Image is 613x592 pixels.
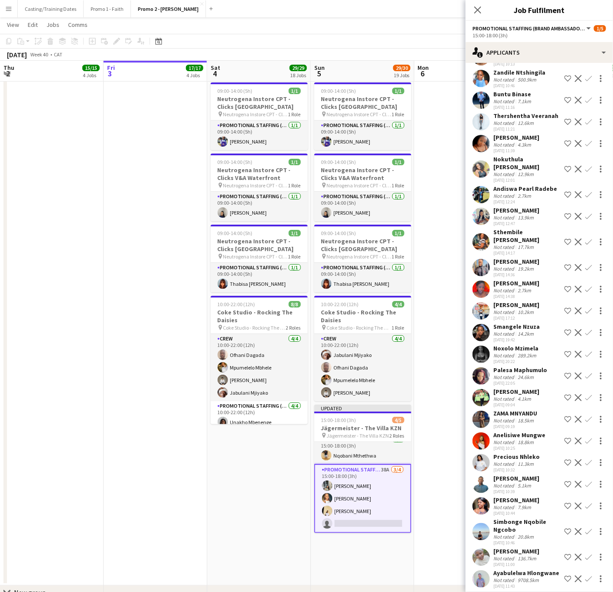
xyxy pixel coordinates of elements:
span: Thu [3,64,14,72]
span: 15:00-18:00 (3h) [321,417,356,423]
div: Anelisiwe Mungwe [493,431,545,439]
a: Edit [24,19,41,30]
div: Simbonge Nqobile Ngcobo [493,518,561,533]
span: 4 [209,69,220,78]
div: Not rated [493,141,516,148]
span: 1 Role [392,324,404,331]
h3: Neutrogena Instore CPT - Clicks [GEOGRAPHIC_DATA] [211,237,308,253]
a: Jobs [43,19,63,30]
span: 4/5 [392,417,404,423]
span: 2 [2,69,14,78]
div: 18.5km [516,417,535,424]
div: Not rated [493,352,516,359]
div: Ayabulelwa Hlongwane [493,569,559,577]
div: Not rated [493,374,516,380]
span: Neutrogena Instore CPT - Clicks [GEOGRAPHIC_DATA] [327,253,392,260]
div: Not rated [493,417,516,424]
div: [DATE] 14:38 [493,294,539,299]
div: 7.1km [516,98,533,105]
div: 12.9km [516,171,535,177]
div: [DATE] 19:42 [493,337,540,343]
div: [DATE] 10:32 [493,467,540,473]
div: Not rated [493,330,516,337]
app-card-role: Promotional Staffing (Brand Ambassadors)1/109:00-14:00 (5h)[PERSON_NAME] [211,192,308,221]
h3: Neutrogena Instore CPT - Clicks [GEOGRAPHIC_DATA] [211,95,308,111]
span: 1/1 [392,88,404,94]
span: 2 Roles [286,324,301,331]
div: 18 Jobs [290,72,306,78]
app-card-role: Crew4/410:00-22:00 (12h)Ofhani DagadaMpumelelo Mbhele[PERSON_NAME]Jabulani Mjiyako [211,334,308,401]
div: [DATE] 20:22 [493,359,538,364]
div: [DATE] 10:46 [493,83,545,88]
div: 18.8km [516,439,535,445]
button: Promotional Staffing (Brand Ambassadors) [473,25,592,32]
span: Sat [211,64,220,72]
div: 2.7km [516,193,533,199]
div: Not rated [493,577,516,583]
div: Not rated [493,171,516,177]
div: [DATE] 11:16 [493,105,533,110]
span: Promotional Staffing (Brand Ambassadors) [473,25,585,32]
div: Smangele Nzuza [493,323,540,330]
div: 4 Jobs [83,72,99,78]
div: [DATE] 11:39 [493,148,539,154]
div: Not rated [493,98,516,105]
button: Casting/Training Dates [18,0,84,17]
app-job-card: 09:00-14:00 (5h)1/1Neutrogena Instore CPT - Clicks V&A Waterfront Neutrogena Instore CPT - Clicks... [314,154,411,221]
div: [DATE] 14:17 [493,250,561,256]
span: 09:00-14:00 (5h) [321,159,356,165]
div: [DATE] 11:43 [493,583,559,589]
div: [DATE] 09:19 [493,424,537,429]
app-job-card: 09:00-14:00 (5h)1/1Neutrogena Instore CPT - Clicks V&A Waterfront Neutrogena Instore CPT - Clicks... [211,154,308,221]
app-card-role: Promotional Staffing (Brand Ambassadors)4/410:00-22:00 (12h)Unakho Mbenenge [211,401,308,468]
div: Not rated [493,214,516,221]
div: Not rated [493,120,516,126]
app-card-role: Promotional Staffing (Brand Ambassadors)1/109:00-14:00 (5h)Thabisa [PERSON_NAME] [211,263,308,292]
div: Not rated [493,396,516,402]
div: [PERSON_NAME] [493,547,539,555]
span: 1 Role [392,182,404,189]
div: 15:00-18:00 (3h) [473,32,606,39]
app-card-role: Crew4/410:00-22:00 (12h)Jabulani MjiyakoOfhani DagadaMpumelelo Mbhele[PERSON_NAME] [314,334,411,401]
span: 5 [313,69,325,78]
div: [DATE] 10:44 [493,510,539,516]
span: Coke Studio - Rocking The Daisies [223,324,286,331]
app-card-role: Promotional Staffing (Brand Ambassadors)1/109:00-14:00 (5h)[PERSON_NAME] [211,121,308,150]
div: 09:00-14:00 (5h)1/1Neutrogena Instore CPT - Clicks [GEOGRAPHIC_DATA] Neutrogena Instore CPT - Cli... [314,82,411,150]
span: 09:00-14:00 (5h) [321,230,356,236]
span: 1 Role [392,111,404,118]
span: 1/1 [289,88,301,94]
span: 10:00-22:00 (12h) [321,301,359,307]
div: [PERSON_NAME] [493,388,539,396]
app-job-card: 09:00-14:00 (5h)1/1Neutrogena Instore CPT - Clicks [GEOGRAPHIC_DATA] Neutrogena Instore CPT - Cli... [211,225,308,292]
div: [PERSON_NAME] [493,134,539,141]
div: ZAMA MNYANDU [493,409,537,417]
span: 10:00-22:00 (12h) [218,301,255,307]
app-job-card: 10:00-22:00 (12h)4/4Coke Studio - Rocking The Daisies Coke Studio - Rocking The Daisies1 RoleCrew... [314,296,411,401]
div: [PERSON_NAME] [493,258,539,265]
div: [DATE] 12:47 [493,221,539,226]
app-card-role: Promotional Staffing (Brand Ambassadors)1/109:00-14:00 (5h)[PERSON_NAME] [314,192,411,221]
div: 19.2km [516,265,535,272]
div: [DATE] 10:25 [493,445,545,451]
span: 1 Role [288,182,301,189]
span: 2 Roles [390,432,404,439]
span: 29/30 [393,65,411,71]
div: 5.1km [516,482,533,489]
div: Not rated [493,76,516,83]
div: Precious Nhleko [493,453,540,461]
div: [DATE] 11:00 [493,562,539,567]
div: [DATE] 22:05 [493,380,547,386]
span: Edit [28,21,38,29]
div: 09:00-14:00 (5h)1/1Neutrogena Instore CPT - Clicks [GEOGRAPHIC_DATA] Neutrogena Instore CPT - Cli... [211,82,308,150]
app-job-card: Updated15:00-18:00 (3h)4/5Jägermeister - The Villa KZN Jägermeister - The Villa KZN2 RolesField M... [314,405,411,533]
div: [DATE] 12:01 [493,177,561,183]
div: Not rated [493,482,516,489]
div: [PERSON_NAME] [493,301,539,309]
div: Updated [314,405,411,412]
div: 4.1km [516,396,533,402]
app-card-role: Field Manager1/115:00-18:00 (3h)Nqobani Mthethwa [314,435,411,464]
div: CAT [54,51,62,58]
div: Not rated [493,533,516,540]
